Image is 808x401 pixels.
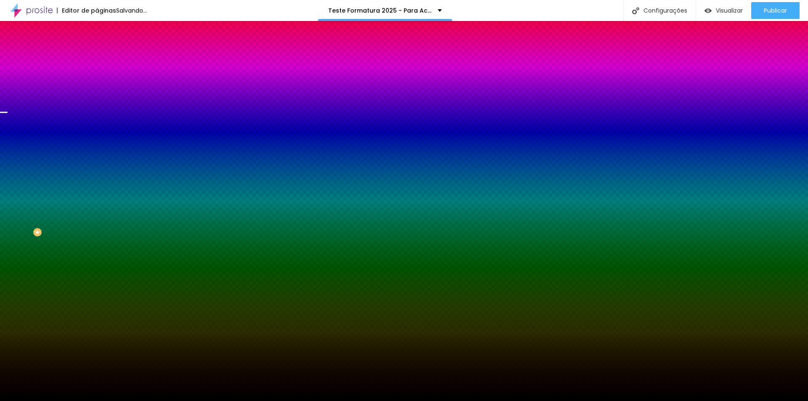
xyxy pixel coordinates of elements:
[632,7,639,14] img: Icone
[116,8,147,13] div: Salvando...
[716,7,743,14] span: Visualizar
[704,7,712,14] img: view-1.svg
[696,2,751,19] button: Visualizar
[328,8,431,13] p: Teste Formatura 2025 - Para Acesso nova
[57,8,116,13] div: Editor de páginas
[751,2,800,19] button: Publicar
[764,7,787,14] span: Publicar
